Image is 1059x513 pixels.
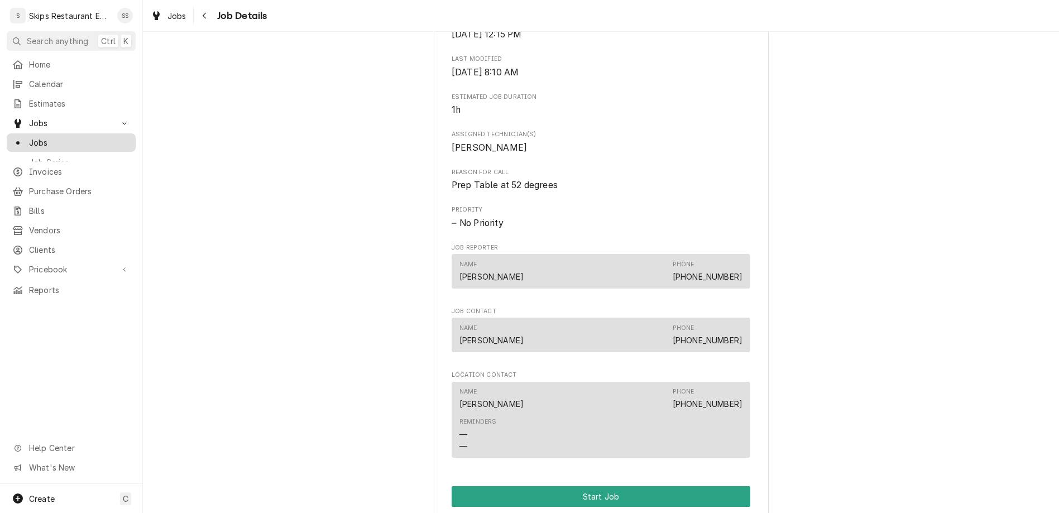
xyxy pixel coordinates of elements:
[7,182,136,200] a: Purchase Orders
[673,260,742,282] div: Phone
[7,439,136,457] a: Go to Help Center
[452,486,750,507] div: Button Group Row
[452,55,750,64] span: Last Modified
[7,153,136,171] a: Job Series
[459,429,467,440] div: —
[117,8,133,23] div: SS
[452,217,750,230] div: No Priority
[673,387,694,396] div: Phone
[459,418,496,452] div: Reminders
[29,117,113,129] span: Jobs
[673,335,742,345] a: [PHONE_NUMBER]
[29,205,130,217] span: Bills
[452,318,750,352] div: Contact
[10,8,26,23] div: S
[452,66,750,79] span: Last Modified
[7,260,136,279] a: Go to Pricebook
[459,387,477,396] div: Name
[101,35,116,47] span: Ctrl
[452,382,750,458] div: Contact
[452,93,750,102] span: Estimated Job Duration
[117,8,133,23] div: Shan Skipper's Avatar
[459,440,467,452] div: —
[452,382,750,463] div: Location Contact List
[29,185,130,197] span: Purchase Orders
[459,418,496,426] div: Reminders
[29,442,129,454] span: Help Center
[29,224,130,236] span: Vendors
[7,202,136,220] a: Bills
[27,35,88,47] span: Search anything
[459,398,524,410] div: [PERSON_NAME]
[452,67,519,78] span: [DATE] 8:10 AM
[29,78,130,90] span: Calendar
[7,281,136,299] a: Reports
[7,221,136,239] a: Vendors
[452,307,750,357] div: Job Contact
[452,130,750,154] div: Assigned Technician(s)
[452,486,750,507] button: Start Job
[29,10,111,22] div: Skips Restaurant Equipment
[29,494,55,504] span: Create
[452,254,750,293] div: Job Reporter List
[29,263,113,275] span: Pricebook
[452,318,750,357] div: Job Contact List
[452,130,750,139] span: Assigned Technician(s)
[7,458,136,477] a: Go to What's New
[459,334,524,346] div: [PERSON_NAME]
[7,162,136,181] a: Invoices
[29,137,130,148] span: Jobs
[452,104,461,115] span: 1h
[123,493,128,505] span: C
[452,217,750,230] span: Priority
[146,7,191,25] a: Jobs
[452,243,750,252] span: Job Reporter
[452,254,750,288] div: Contact
[673,324,742,346] div: Phone
[452,29,521,40] span: [DATE] 12:15 PM
[452,28,750,41] span: Scheduled On
[452,371,750,463] div: Location Contact
[7,114,136,132] a: Go to Jobs
[7,31,136,51] button: Search anythingCtrlK
[452,93,750,117] div: Estimated Job Duration
[7,75,136,93] a: Calendar
[459,324,477,333] div: Name
[7,241,136,259] a: Clients
[29,284,130,296] span: Reports
[459,324,524,346] div: Name
[123,35,128,47] span: K
[29,244,130,256] span: Clients
[7,94,136,113] a: Estimates
[7,133,136,152] a: Jobs
[214,8,267,23] span: Job Details
[452,179,750,192] span: Reason For Call
[452,180,558,190] span: Prep Table at 52 degrees
[452,205,750,214] span: Priority
[29,462,129,473] span: What's New
[452,168,750,177] span: Reason For Call
[459,271,524,282] div: [PERSON_NAME]
[167,10,186,22] span: Jobs
[29,156,130,168] span: Job Series
[29,59,130,70] span: Home
[196,7,214,25] button: Navigate back
[452,168,750,192] div: Reason For Call
[29,98,130,109] span: Estimates
[452,371,750,380] span: Location Contact
[452,141,750,155] span: Assigned Technician(s)
[452,55,750,79] div: Last Modified
[459,387,524,410] div: Name
[452,103,750,117] span: Estimated Job Duration
[452,142,527,153] span: [PERSON_NAME]
[452,307,750,316] span: Job Contact
[452,243,750,294] div: Job Reporter
[673,272,742,281] a: [PHONE_NUMBER]
[459,260,477,269] div: Name
[452,205,750,229] div: Priority
[673,260,694,269] div: Phone
[673,399,742,409] a: [PHONE_NUMBER]
[673,324,694,333] div: Phone
[459,260,524,282] div: Name
[673,387,742,410] div: Phone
